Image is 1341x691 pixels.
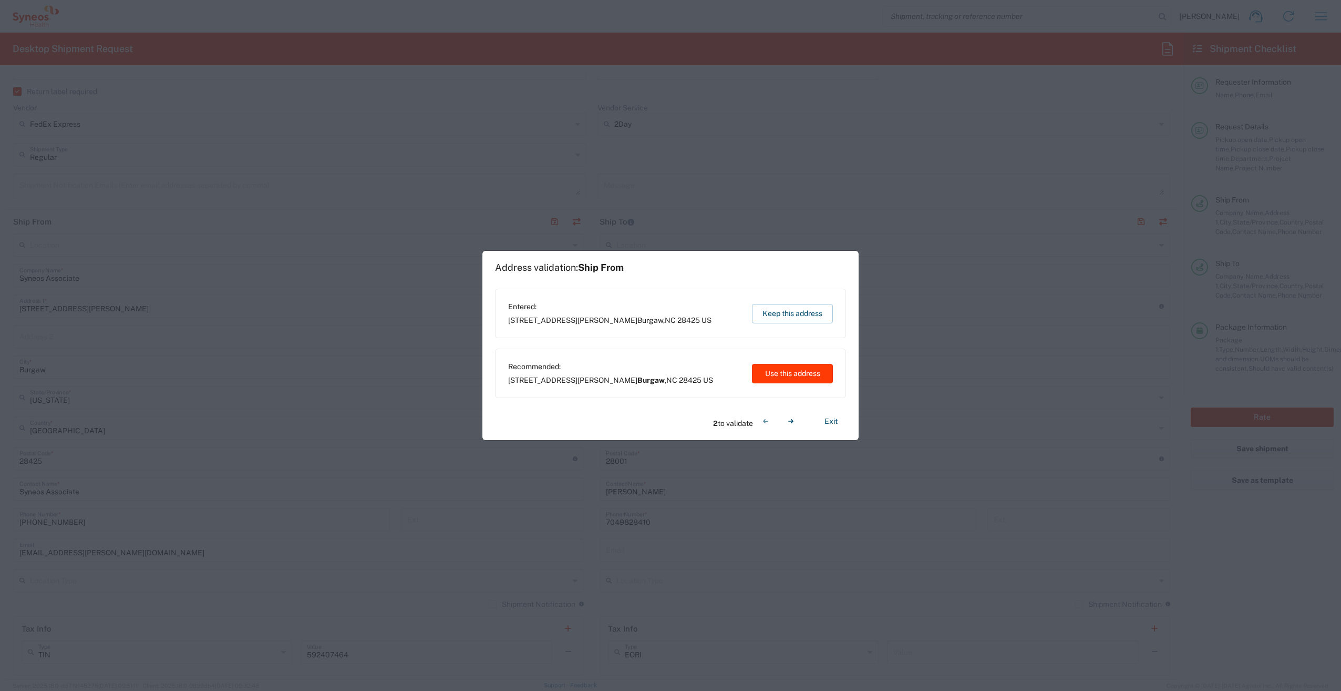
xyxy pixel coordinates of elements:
button: Exit [816,412,846,431]
span: [STREET_ADDRESS][PERSON_NAME] , [508,375,713,385]
span: 28425 [679,376,702,384]
span: Burgaw [637,376,665,384]
button: Use this address [752,364,833,383]
span: Ship From [578,262,624,273]
span: Entered: [508,302,711,311]
span: 28425 [677,316,700,324]
span: NC [666,376,677,384]
span: NC [665,316,676,324]
h1: Address validation: [495,262,624,273]
span: US [702,316,711,324]
button: Keep this address [752,304,833,323]
div: to validate [713,409,803,434]
span: [STREET_ADDRESS][PERSON_NAME] , [508,316,711,325]
span: Recommended: [508,362,713,371]
span: 2 [713,419,718,428]
span: US [703,376,713,384]
span: Burgaw [637,316,663,324]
